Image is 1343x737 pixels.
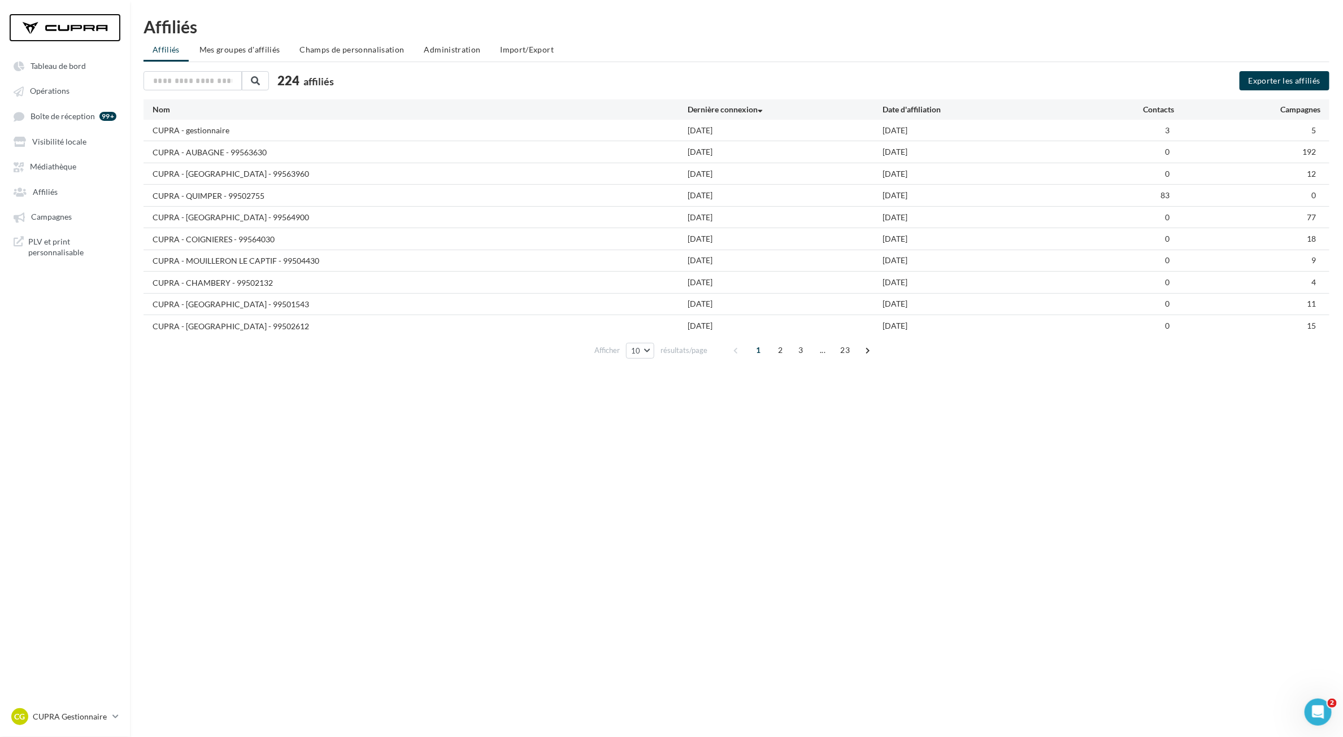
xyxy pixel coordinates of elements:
[31,212,72,222] span: Campagnes
[631,346,641,355] span: 10
[7,106,123,127] a: Boîte de réception 99+
[626,343,655,359] button: 10
[153,125,229,136] div: CUPRA - gestionnaire
[153,277,273,289] div: CUPRA - CHAMBERY - 99502132
[883,233,1077,245] div: [DATE]
[883,277,1077,288] div: [DATE]
[153,190,264,202] div: CUPRA - QUIMPER - 99502755
[7,232,123,263] a: PLV et print personnalisable
[1077,104,1174,115] div: Contacts
[9,706,121,727] a: CG CUPRA Gestionnaire
[1166,234,1170,243] span: 0
[883,212,1077,223] div: [DATE]
[883,146,1077,158] div: [DATE]
[99,112,116,121] div: 99+
[836,341,854,359] span: 23
[7,181,123,202] a: Affiliés
[1166,212,1170,222] span: 0
[1166,321,1170,330] span: 0
[424,45,481,54] span: Administration
[883,320,1077,332] div: [DATE]
[1307,169,1316,178] span: 12
[883,125,1077,136] div: [DATE]
[153,212,309,223] div: CUPRA - [GEOGRAPHIC_DATA] - 99564900
[1166,277,1170,287] span: 0
[1311,190,1316,200] span: 0
[814,341,832,359] span: ...
[303,75,334,88] span: affiliés
[1175,104,1320,115] div: Campagnes
[688,125,883,136] div: [DATE]
[660,345,707,356] span: résultats/page
[771,341,789,359] span: 2
[153,104,688,115] div: Nom
[1307,321,1316,330] span: 15
[688,255,883,266] div: [DATE]
[594,345,620,356] span: Afficher
[1166,255,1170,265] span: 0
[688,298,883,309] div: [DATE]
[688,277,883,288] div: [DATE]
[1328,699,1337,708] span: 2
[883,255,1077,266] div: [DATE]
[33,711,108,722] p: CUPRA Gestionnaire
[688,168,883,180] div: [DATE]
[144,18,1329,35] div: Affiliés
[7,206,123,226] a: Campagnes
[1240,71,1329,90] button: Exporter les affiliés
[749,341,767,359] span: 1
[883,104,1077,115] div: Date d'affiliation
[1311,277,1316,287] span: 4
[153,321,309,332] div: CUPRA - [GEOGRAPHIC_DATA] - 99502612
[30,162,76,172] span: Médiathèque
[1166,125,1170,135] span: 3
[30,86,69,96] span: Opérations
[277,72,299,89] span: 224
[688,146,883,158] div: [DATE]
[883,190,1077,201] div: [DATE]
[1166,147,1170,156] span: 0
[33,187,58,197] span: Affiliés
[792,341,810,359] span: 3
[1311,125,1316,135] span: 5
[153,299,309,310] div: CUPRA - [GEOGRAPHIC_DATA] - 99501543
[153,147,267,158] div: CUPRA - AUBAGNE - 99563630
[153,234,275,245] div: CUPRA - COIGNIERES - 99564030
[199,45,280,54] span: Mes groupes d'affiliés
[31,111,95,121] span: Boîte de réception
[1166,299,1170,308] span: 0
[1311,255,1316,265] span: 9
[1302,147,1316,156] span: 192
[688,233,883,245] div: [DATE]
[501,45,554,54] span: Import/Export
[153,255,319,267] div: CUPRA - MOUILLERON LE CAPTIF - 99504430
[1161,190,1170,200] span: 83
[300,45,405,54] span: Champs de personnalisation
[1307,212,1316,222] span: 77
[7,55,123,76] a: Tableau de bord
[7,131,123,151] a: Visibilité locale
[31,61,86,71] span: Tableau de bord
[688,320,883,332] div: [DATE]
[688,190,883,201] div: [DATE]
[32,137,86,146] span: Visibilité locale
[7,80,123,101] a: Opérations
[688,212,883,223] div: [DATE]
[1307,234,1316,243] span: 18
[883,298,1077,309] div: [DATE]
[1166,169,1170,178] span: 0
[688,104,883,115] div: Dernière connexion
[1305,699,1332,726] iframe: Intercom live chat
[883,168,1077,180] div: [DATE]
[1307,299,1316,308] span: 11
[28,236,116,258] span: PLV et print personnalisable
[153,168,309,180] div: CUPRA - [GEOGRAPHIC_DATA] - 99563960
[7,156,123,176] a: Médiathèque
[15,711,25,722] span: CG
